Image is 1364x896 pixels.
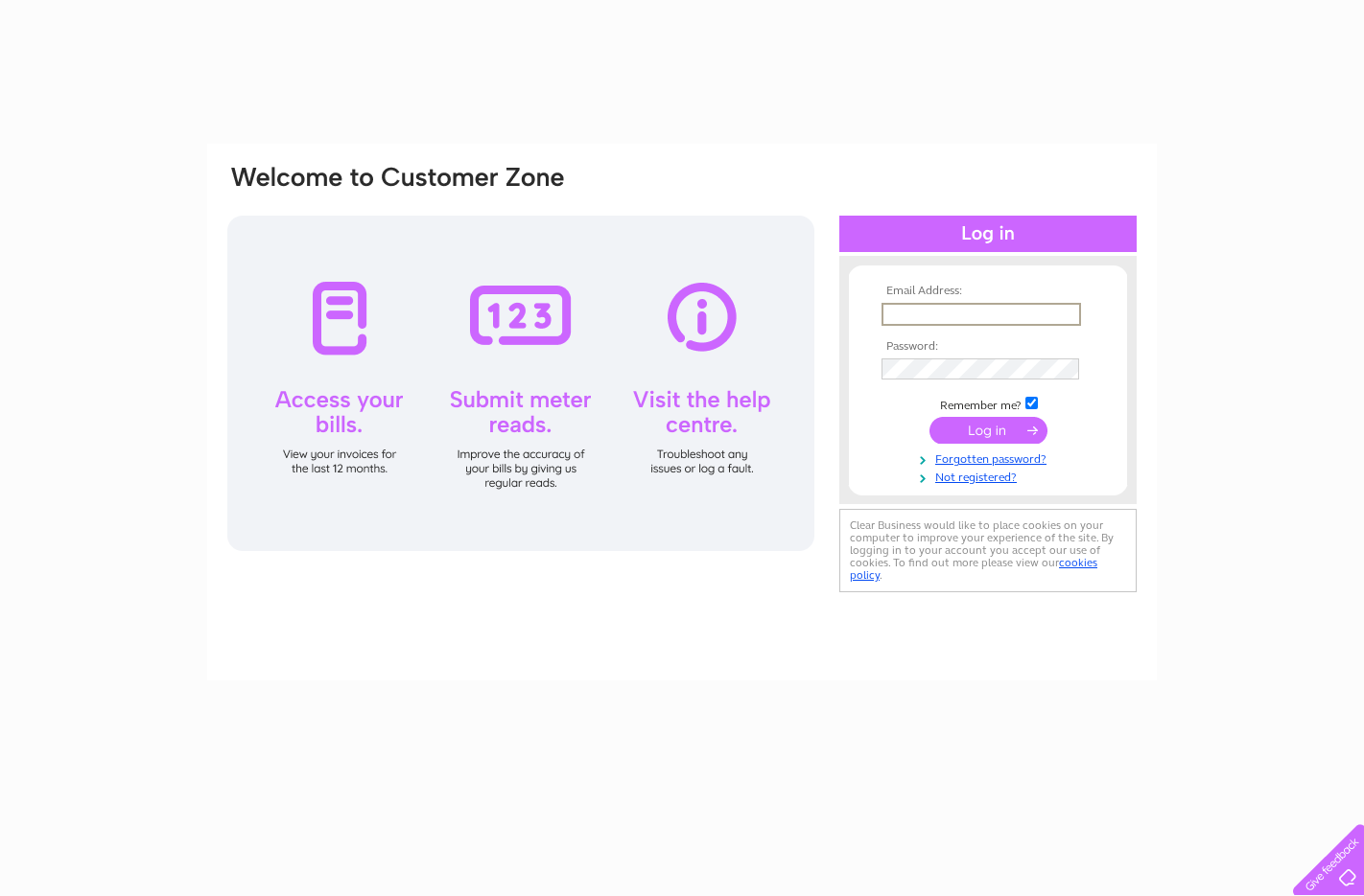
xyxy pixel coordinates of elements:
[850,556,1097,582] a: cookies policy
[877,285,1099,298] th: Email Address:
[877,394,1099,413] td: Remember me?
[882,467,1099,485] a: Not registered?
[877,340,1099,354] th: Password:
[839,509,1137,592] div: Clear Business would like to place cookies on your computer to improve your experience of the sit...
[929,417,1047,444] input: Submit
[882,448,1099,467] a: Forgotten password?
